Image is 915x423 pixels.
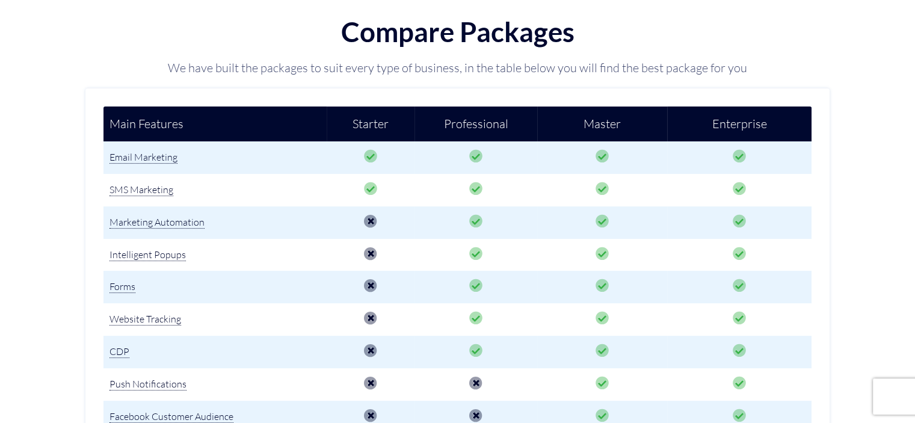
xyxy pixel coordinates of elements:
[537,107,667,142] td: Master
[414,107,538,142] td: Professional
[667,107,812,142] td: Enterprise
[167,60,747,76] p: We have built the packages to suit every type of business, in the table below you will find the b...
[103,107,327,142] td: Main Features
[109,280,135,293] span: Forms
[109,151,177,164] span: Email Marketing
[109,249,186,261] span: Intelligent Popups
[327,107,414,142] td: Starter
[109,410,233,423] span: Facebook Customer Audience
[109,313,181,326] span: Website Tracking
[109,216,205,229] span: Marketing Automation
[167,17,747,47] h1: Compare Packages
[109,184,173,196] span: SMS Marketing
[109,345,129,358] span: CDP
[109,378,186,391] span: Push Notifications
